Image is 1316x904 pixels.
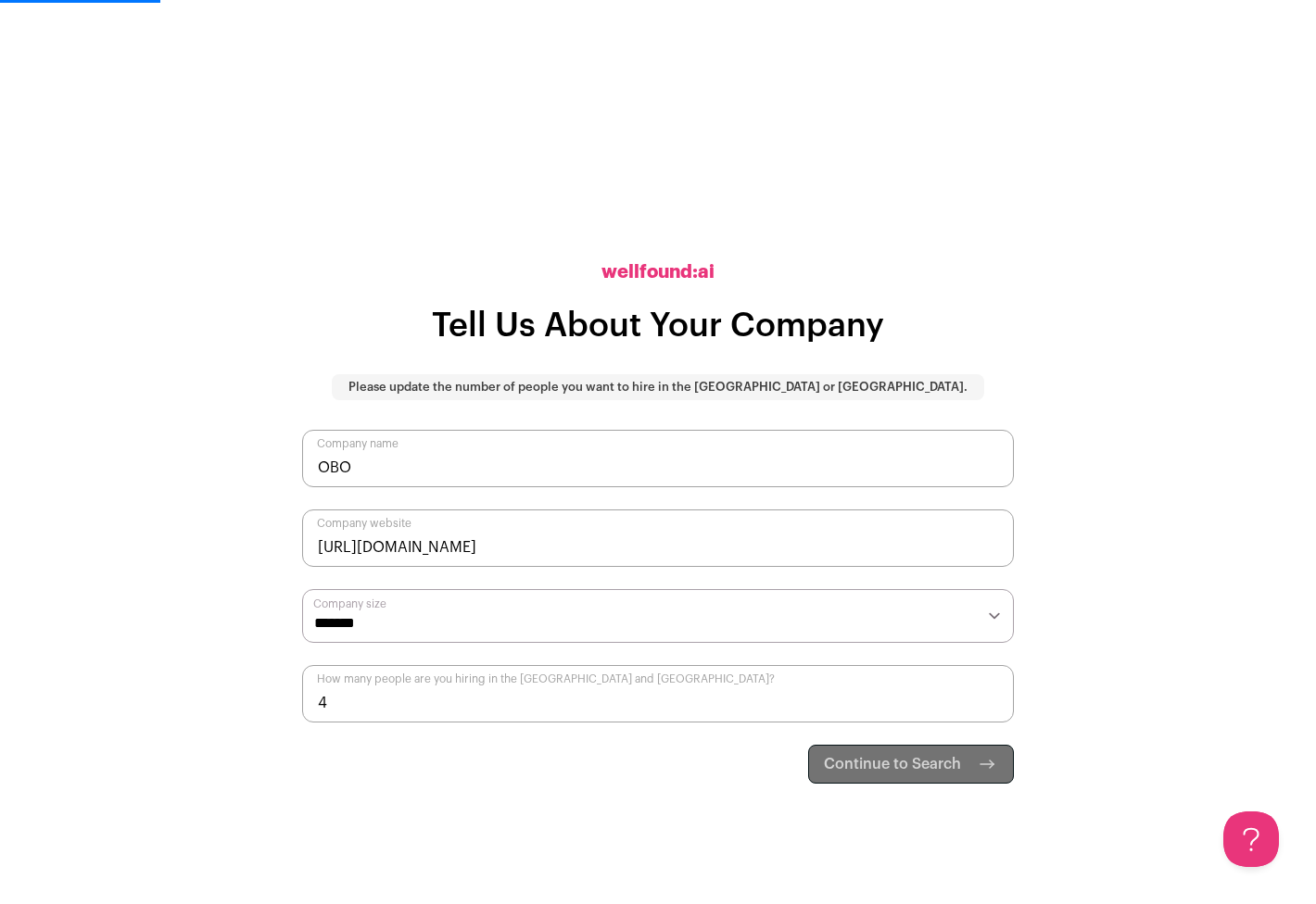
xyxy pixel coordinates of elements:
[348,380,968,395] p: Please update the number of people you want to hire in the [GEOGRAPHIC_DATA] or [GEOGRAPHIC_DATA].
[302,665,1014,722] input: How many people are you hiring in the US and Canada?
[302,509,1014,567] input: Company website
[302,430,1014,487] input: Company name
[601,259,715,285] h2: wellfound:ai
[1223,811,1279,867] iframe: Toggle Customer Support
[432,308,884,345] h1: Tell Us About Your Company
